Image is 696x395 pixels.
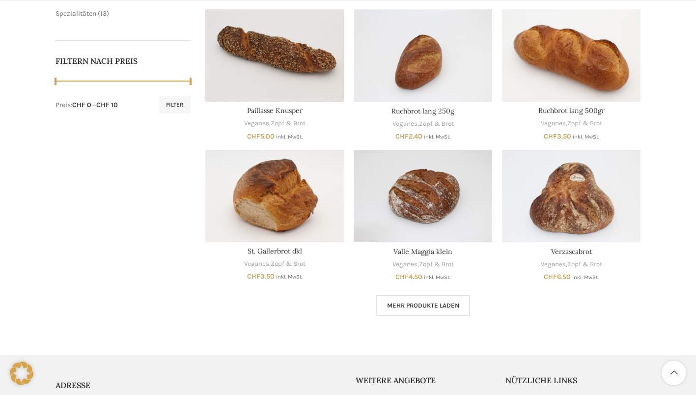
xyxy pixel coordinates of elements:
[538,106,605,115] a: Ruchbrot lang 500gr
[159,96,191,113] button: Filter
[424,134,450,140] small: inkl. MwSt.
[395,132,409,141] span: CHF
[205,150,344,242] a: St. Gallerbrot dkl
[544,273,571,281] bdi: 6.50
[391,107,454,115] a: Ruchbrot lang 250g
[354,9,492,102] a: Ruchbrot lang 250g
[544,273,557,281] span: CHF
[205,259,344,269] div: ,
[573,134,599,140] small: inkl. MwSt.
[541,260,566,269] a: Veganes
[419,119,454,129] a: Zopf & Brot
[505,375,641,386] h5: Nützliche Links
[247,106,303,115] a: Paillasse Knusper
[502,9,640,102] a: Ruchbrot lang 500gr
[56,100,118,110] div: Preis: —
[544,132,557,141] span: CHF
[205,119,344,128] div: ,
[244,259,269,269] a: Veganes
[395,273,422,281] bdi: 4.50
[247,132,275,141] bdi: 5.00
[392,260,418,269] a: Veganes
[100,9,107,18] span: 13
[395,273,409,281] span: CHF
[502,150,640,242] a: Verzascabrot
[387,302,459,310] span: Mehr Produkte laden
[56,56,191,66] h5: Filtern nach Preis
[392,119,418,129] a: Veganes
[72,101,91,109] span: CHF 0
[356,375,491,386] h5: Weitere Angebote
[424,274,450,281] small: inkl. MwSt.
[572,274,599,281] small: inkl. MwSt.
[244,119,269,128] a: Veganes
[551,247,592,256] a: Verzascabrot
[662,361,686,385] a: Scroll to top button
[567,260,602,269] a: Zopf & Brot
[248,247,302,255] a: St. Gallerbrot dkl
[354,119,492,129] div: ,
[271,259,306,269] a: Zopf & Brot
[276,274,303,280] small: inkl. MwSt.
[276,134,303,140] small: inkl. MwSt.
[96,101,118,109] span: CHF 10
[56,380,90,390] span: ADRESSE
[376,295,470,316] a: Mehr Produkte laden
[271,119,306,128] a: Zopf & Brot
[247,132,260,141] span: CHF
[354,150,492,242] a: Valle Maggia klein
[502,119,640,128] div: ,
[544,132,571,141] bdi: 3.50
[395,132,422,141] bdi: 2.40
[354,260,492,269] div: ,
[247,272,260,281] span: CHF
[247,272,275,281] bdi: 3.50
[419,260,454,269] a: Zopf & Brot
[567,119,602,128] a: Zopf & Brot
[502,260,640,269] div: ,
[56,9,96,18] a: Spezialitäten
[393,247,452,256] a: Valle Maggia klein
[541,119,566,128] a: Veganes
[205,9,344,102] a: Paillasse Knusper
